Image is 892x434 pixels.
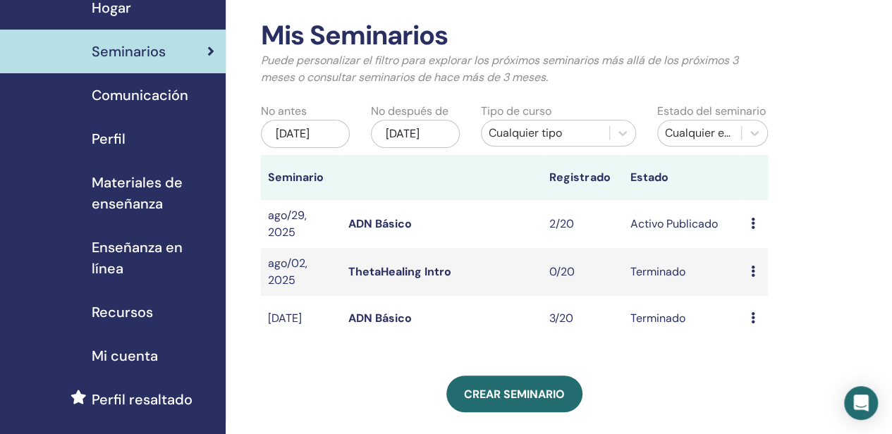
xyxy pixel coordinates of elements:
[657,103,766,120] label: Estado del seminario
[665,125,734,142] div: Cualquier estatus
[261,200,341,248] td: ago/29, 2025
[92,345,158,366] span: Mi cuenta
[261,103,307,120] label: No antes
[464,387,565,402] span: Crear seminario
[348,216,412,231] a: ADN Básico
[446,376,582,412] a: Crear seminario
[92,128,126,149] span: Perfil
[92,302,153,323] span: Recursos
[371,120,460,148] div: [DATE]
[348,264,451,279] a: ThetaHealing Intro
[844,386,878,420] div: Open Intercom Messenger
[261,20,768,52] h2: Mis Seminarios
[261,155,341,200] th: Seminario
[92,172,214,214] span: Materiales de enseñanza
[261,248,341,296] td: ago/02, 2025
[92,85,188,106] span: Comunicación
[542,296,623,342] td: 3/20
[92,389,193,410] span: Perfil resaltado
[542,248,623,296] td: 0/20
[371,103,448,120] label: No después de
[623,200,743,248] td: Activo Publicado
[261,296,341,342] td: [DATE]
[623,248,743,296] td: Terminado
[92,41,166,62] span: Seminarios
[92,237,214,279] span: Enseñanza en línea
[481,103,551,120] label: Tipo de curso
[542,200,623,248] td: 2/20
[542,155,623,200] th: Registrado
[623,155,743,200] th: Estado
[623,296,743,342] td: Terminado
[348,311,412,325] a: ADN Básico
[261,120,350,148] div: [DATE]
[489,125,602,142] div: Cualquier tipo
[261,52,768,86] p: Puede personalizar el filtro para explorar los próximos seminarios más allá de los próximos 3 mes...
